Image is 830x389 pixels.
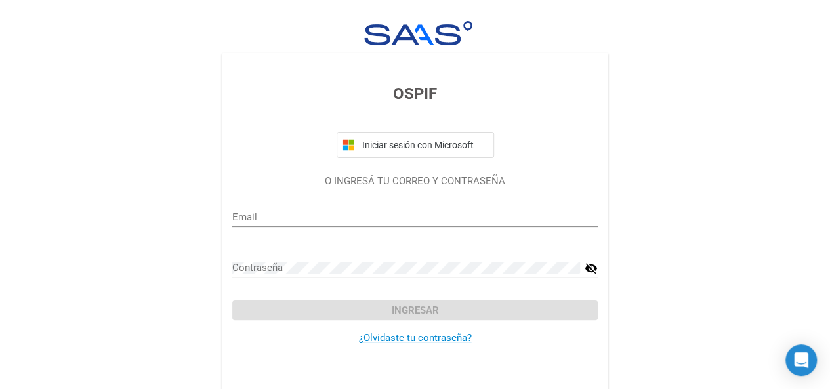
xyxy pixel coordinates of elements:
[785,344,817,376] div: Open Intercom Messenger
[337,132,494,158] button: Iniciar sesión con Microsoft
[232,300,598,320] button: Ingresar
[232,82,598,106] h3: OSPIF
[232,174,598,189] p: O INGRESÁ TU CORREO Y CONTRASEÑA
[359,332,472,344] a: ¿Olvidaste tu contraseña?
[360,140,488,150] span: Iniciar sesión con Microsoft
[392,304,439,316] span: Ingresar
[585,260,598,276] mat-icon: visibility_off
